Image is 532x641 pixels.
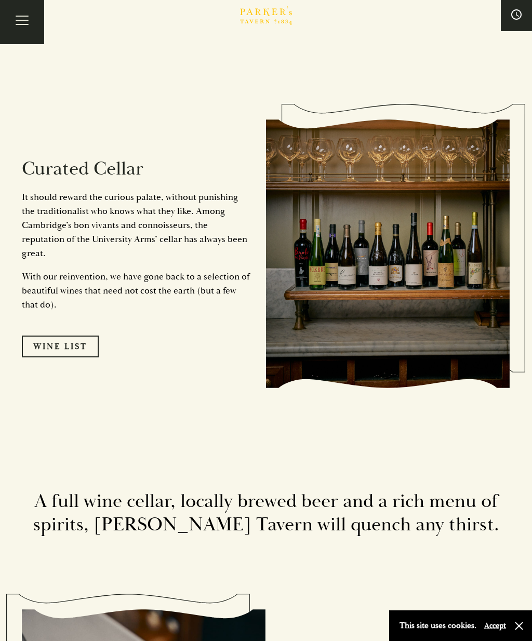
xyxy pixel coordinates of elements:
h2: A full wine cellar, locally brewed beer and a rich menu of spirits, [PERSON_NAME] Tavern will que... [22,490,510,537]
p: This site uses cookies. [400,618,476,633]
p: With our reinvention, we have gone back to a selection of beautiful wines that need not cost the ... [22,270,250,312]
p: It should reward the curious palate, without punishing the traditionalist who knows what they lik... [22,190,250,260]
button: Close and accept [514,621,524,631]
button: Accept [484,621,506,631]
h2: Curated Cellar [22,157,250,181]
a: Wine List [22,336,99,357]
